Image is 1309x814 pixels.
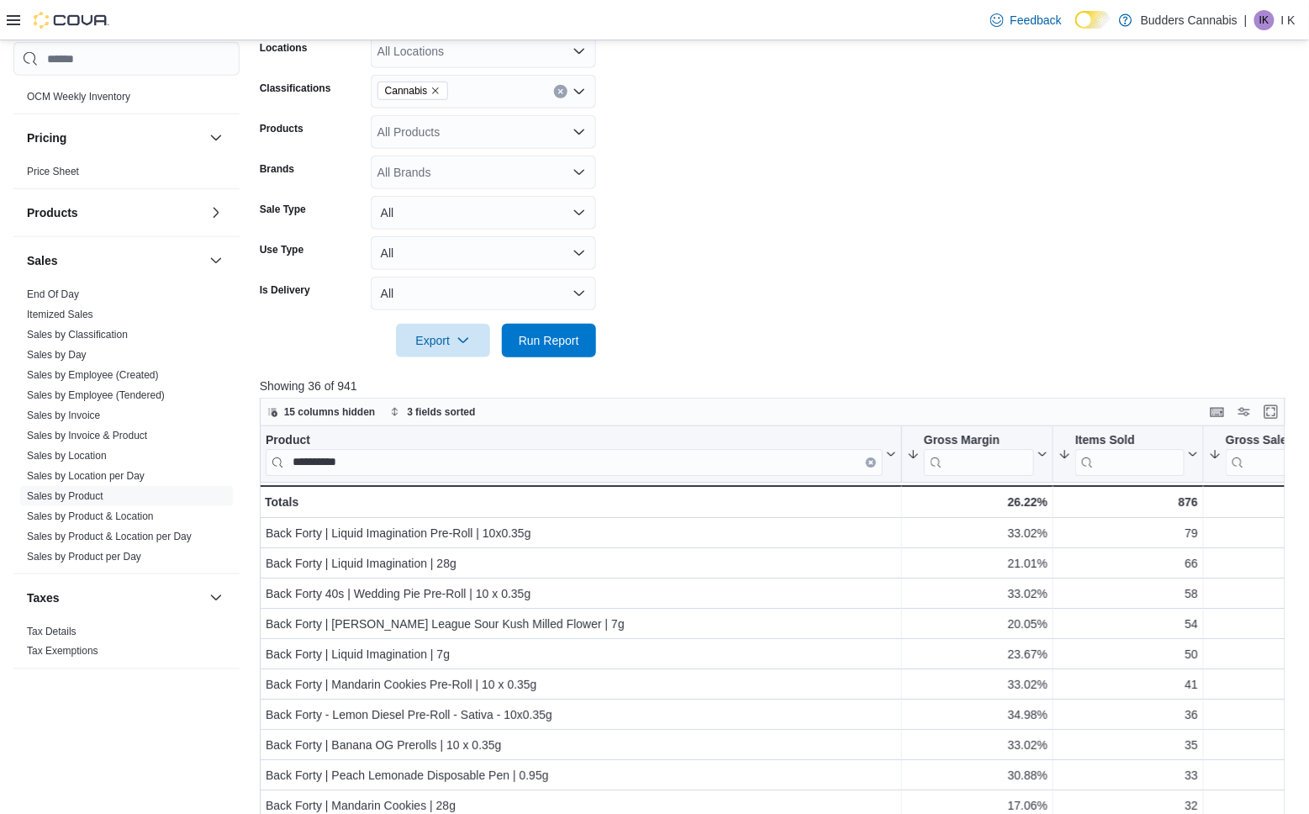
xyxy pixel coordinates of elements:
span: Cannabis [385,82,428,99]
div: Product [266,433,883,476]
div: 79 [1058,524,1198,544]
button: Open list of options [573,45,586,58]
div: Items Sold [1075,433,1185,449]
div: Totals [265,492,896,512]
button: Open list of options [573,85,586,98]
div: Back Forty | Peach Lemonade Disposable Pen | 0.95g [266,766,896,786]
div: 41 [1058,675,1198,695]
button: Clear input [866,457,876,468]
div: 33.02% [907,736,1048,756]
div: 33.02% [907,675,1048,695]
button: Enter fullscreen [1261,402,1281,422]
div: 33.02% [907,584,1048,605]
img: Cova [34,12,109,29]
div: 54 [1058,615,1198,635]
button: Items Sold [1058,433,1198,476]
h3: Pricing [27,129,66,146]
a: Sales by Employee (Created) [27,369,159,381]
a: Sales by Product [27,490,103,502]
p: | [1244,10,1248,30]
button: Products [27,204,203,221]
button: Run Report [502,324,596,357]
div: I K [1254,10,1275,30]
div: 26.22% [907,492,1048,512]
a: Sales by Location [27,450,107,462]
div: 23.67% [907,645,1048,665]
button: 15 columns hidden [261,402,383,422]
div: 30.88% [907,766,1048,786]
div: 58 [1058,584,1198,605]
div: Items Sold [1075,433,1185,476]
button: 3 fields sorted [383,402,482,422]
a: Price Sheet [27,166,79,177]
a: Sales by Employee (Tendered) [27,389,165,401]
span: 3 fields sorted [407,405,475,419]
label: Classifications [260,82,331,95]
a: Sales by Product & Location per Day [27,531,192,542]
div: 35 [1058,736,1198,756]
div: OCM [13,87,240,114]
span: Cannabis [377,82,449,100]
a: Feedback [984,3,1069,37]
button: Pricing [206,128,226,148]
span: IK [1259,10,1269,30]
p: Budders Cannabis [1141,10,1238,30]
a: Sales by Invoice [27,410,100,421]
button: Products [206,203,226,223]
span: 15 columns hidden [284,405,376,419]
div: Back Forty | Liquid Imagination Pre-Roll | 10x0.35g [266,524,896,544]
div: Taxes [13,621,240,669]
label: Products [260,122,303,135]
button: Sales [206,251,226,271]
p: I K [1281,10,1296,30]
div: Back Forty | [PERSON_NAME] League Sour Kush Milled Flower | 7g [266,615,896,635]
h3: Sales [27,252,58,269]
a: Sales by Product & Location [27,510,154,522]
a: Itemized Sales [27,309,93,320]
div: 33.02% [907,524,1048,544]
button: All [371,196,596,230]
h3: Taxes [27,589,60,606]
div: Back Forty | Liquid Imagination | 28g [266,554,896,574]
button: Pricing [27,129,203,146]
div: Pricing [13,161,240,188]
div: 33 [1058,766,1198,786]
div: Back Forty - Lemon Diesel Pre-Roll - Sativa - 10x0.35g [266,706,896,726]
input: Dark Mode [1075,11,1111,29]
div: 50 [1058,645,1198,665]
div: 21.01% [907,554,1048,574]
span: Feedback [1011,12,1062,29]
button: Taxes [27,589,203,606]
h3: Products [27,204,78,221]
label: Locations [260,41,308,55]
button: Gross Margin [907,433,1048,476]
div: Back Forty 40s | Wedding Pie Pre-Roll | 10 x 0.35g [266,584,896,605]
button: ProductClear input [266,433,896,476]
button: Display options [1234,402,1254,422]
p: Showing 36 of 941 [260,378,1296,394]
button: Open list of options [573,166,586,179]
label: Use Type [260,243,303,256]
button: All [371,277,596,310]
div: Back Forty | Liquid Imagination | 7g [266,645,896,665]
label: Is Delivery [260,283,310,297]
div: 66 [1058,554,1198,574]
a: Sales by Invoice & Product [27,430,147,441]
div: Product [266,433,883,449]
button: Keyboard shortcuts [1207,402,1227,422]
button: Taxes [206,588,226,608]
div: 34.98% [907,706,1048,726]
button: Sales [27,252,203,269]
label: Brands [260,162,294,176]
div: Gross Margin [924,433,1034,449]
a: Sales by Classification [27,329,128,341]
a: Tax Details [27,626,77,637]
div: Back Forty | Mandarin Cookies Pre-Roll | 10 x 0.35g [266,675,896,695]
a: Sales by Location per Day [27,470,145,482]
div: Gross Margin [924,433,1034,476]
button: Export [396,324,490,357]
div: Sales [13,284,240,573]
div: 36 [1058,706,1198,726]
a: Sales by Day [27,349,87,361]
